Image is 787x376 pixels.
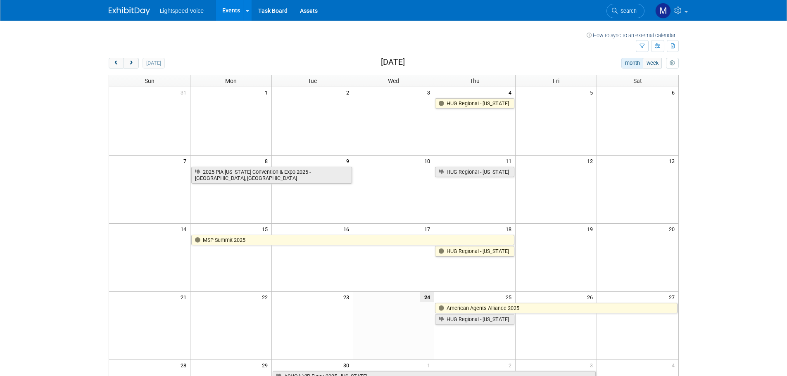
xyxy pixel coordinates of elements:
a: HUG Regional - [US_STATE] [435,98,514,109]
span: 5 [589,87,597,97]
a: American Agents Alliance 2025 [435,303,677,314]
span: Search [618,8,637,14]
i: Personalize Calendar [670,61,675,66]
span: 6 [671,87,678,97]
span: 25 [505,292,515,302]
a: MSP Summit 2025 [191,235,514,246]
span: Mon [225,78,237,84]
span: Lightspeed Voice [160,7,204,14]
span: 22 [261,292,271,302]
span: Sun [145,78,155,84]
span: 13 [668,156,678,166]
span: 26 [586,292,597,302]
img: ExhibitDay [109,7,150,15]
button: [DATE] [143,58,164,69]
a: HUG Regional - [US_STATE] [435,314,514,325]
a: HUG Regional - [US_STATE] [435,167,514,177]
a: 2025 PIA [US_STATE] Convention & Expo 2025 - [GEOGRAPHIC_DATA], [GEOGRAPHIC_DATA] [191,167,352,184]
span: 31 [180,87,190,97]
span: 27 [668,292,678,302]
span: Thu [470,78,480,84]
a: Search [606,4,644,18]
span: Tue [308,78,317,84]
span: 17 [423,224,434,234]
span: 30 [342,360,353,370]
span: 18 [505,224,515,234]
span: 8 [264,156,271,166]
img: Malinda Boyette [655,3,671,19]
button: week [643,58,662,69]
span: 2 [345,87,353,97]
a: How to sync to an external calendar... [587,32,679,38]
span: 15 [261,224,271,234]
span: 4 [671,360,678,370]
span: 20 [668,224,678,234]
span: 12 [586,156,597,166]
span: 29 [261,360,271,370]
span: 14 [180,224,190,234]
span: 9 [345,156,353,166]
span: 7 [183,156,190,166]
button: next [124,58,139,69]
button: prev [109,58,124,69]
span: 19 [586,224,597,234]
span: 11 [505,156,515,166]
span: Wed [388,78,399,84]
span: Sat [633,78,642,84]
a: HUG Regional - [US_STATE] [435,246,514,257]
span: 3 [589,360,597,370]
span: 16 [342,224,353,234]
span: 28 [180,360,190,370]
span: 3 [426,87,434,97]
span: 24 [420,292,434,302]
span: Fri [553,78,559,84]
span: 4 [508,87,515,97]
button: myCustomButton [666,58,678,69]
span: 2 [508,360,515,370]
span: 21 [180,292,190,302]
span: 1 [264,87,271,97]
span: 1 [426,360,434,370]
h2: [DATE] [381,58,405,67]
span: 23 [342,292,353,302]
span: 10 [423,156,434,166]
button: month [621,58,643,69]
